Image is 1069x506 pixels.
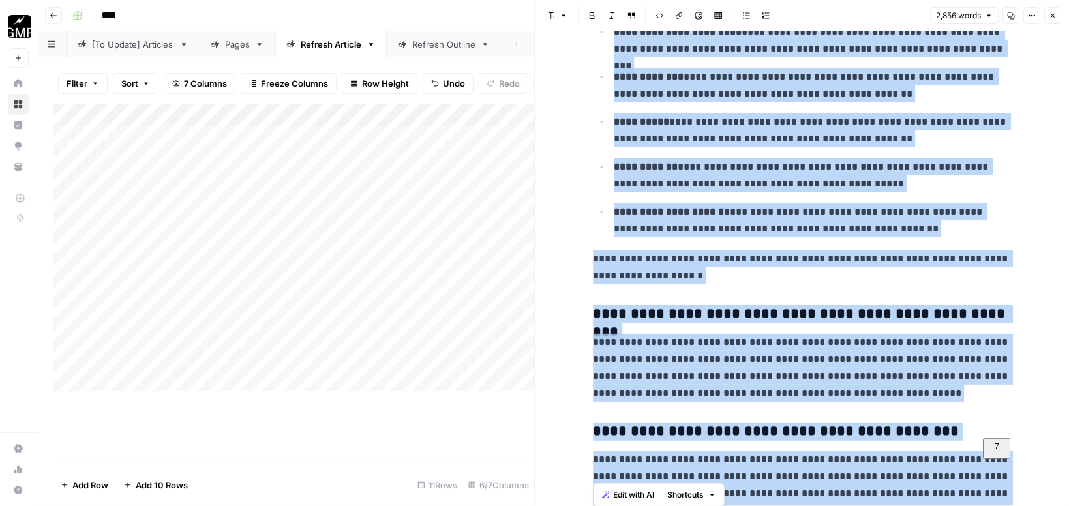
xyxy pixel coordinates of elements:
span: Add Row [72,479,108,492]
button: 7 Columns [164,73,235,94]
a: Home [8,73,29,94]
a: Browse [8,94,29,115]
div: Refresh Outline [412,38,475,51]
div: Refresh Article [301,38,361,51]
button: Redo [479,73,528,94]
span: Filter [67,77,87,90]
span: Sort [121,77,138,90]
button: Sort [113,73,158,94]
a: Refresh Article [275,31,387,57]
img: Growth Marketing Pro Logo [8,15,31,38]
a: [To Update] Articles [67,31,200,57]
a: Usage [8,459,29,480]
a: Pages [200,31,275,57]
span: Freeze Columns [261,77,328,90]
button: Help + Support [8,480,29,501]
a: Your Data [8,156,29,177]
span: Edit with AI [614,489,655,501]
a: Settings [8,438,29,459]
span: Add 10 Rows [136,479,188,492]
span: Undo [443,77,465,90]
div: 11 Rows [412,475,463,496]
a: Refresh Outline [387,31,501,57]
span: Redo [499,77,520,90]
span: 7 Columns [184,77,227,90]
a: Insights [8,115,29,136]
button: Add Row [53,475,116,496]
span: Row Height [362,77,409,90]
span: Shortcuts [668,489,704,501]
span: 2,856 words [936,10,981,22]
button: Workspace: Growth Marketing Pro [8,10,29,43]
a: Opportunities [8,136,29,156]
div: [To Update] Articles [92,38,174,51]
button: Edit with AI [597,486,660,503]
div: 6/7 Columns [463,475,535,496]
button: Shortcuts [663,486,721,503]
button: 2,856 words [930,7,999,24]
button: Add 10 Rows [116,475,196,496]
button: Undo [423,73,474,94]
div: Pages [225,38,250,51]
button: Freeze Columns [241,73,337,94]
button: Filter [58,73,108,94]
button: Row Height [342,73,417,94]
